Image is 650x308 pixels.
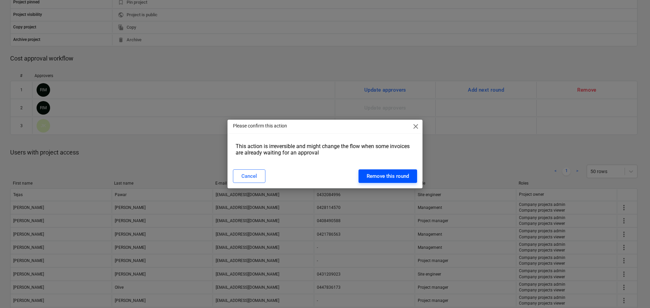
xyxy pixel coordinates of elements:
[412,122,420,131] span: close
[233,169,265,183] button: Cancel
[241,172,257,181] div: Cancel
[233,140,417,159] div: This action is irreversible and might change the flow when some invoices are already waiting for ...
[233,122,287,129] p: Please confirm this action
[367,172,409,181] div: Remove this round
[359,169,417,183] button: Remove this round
